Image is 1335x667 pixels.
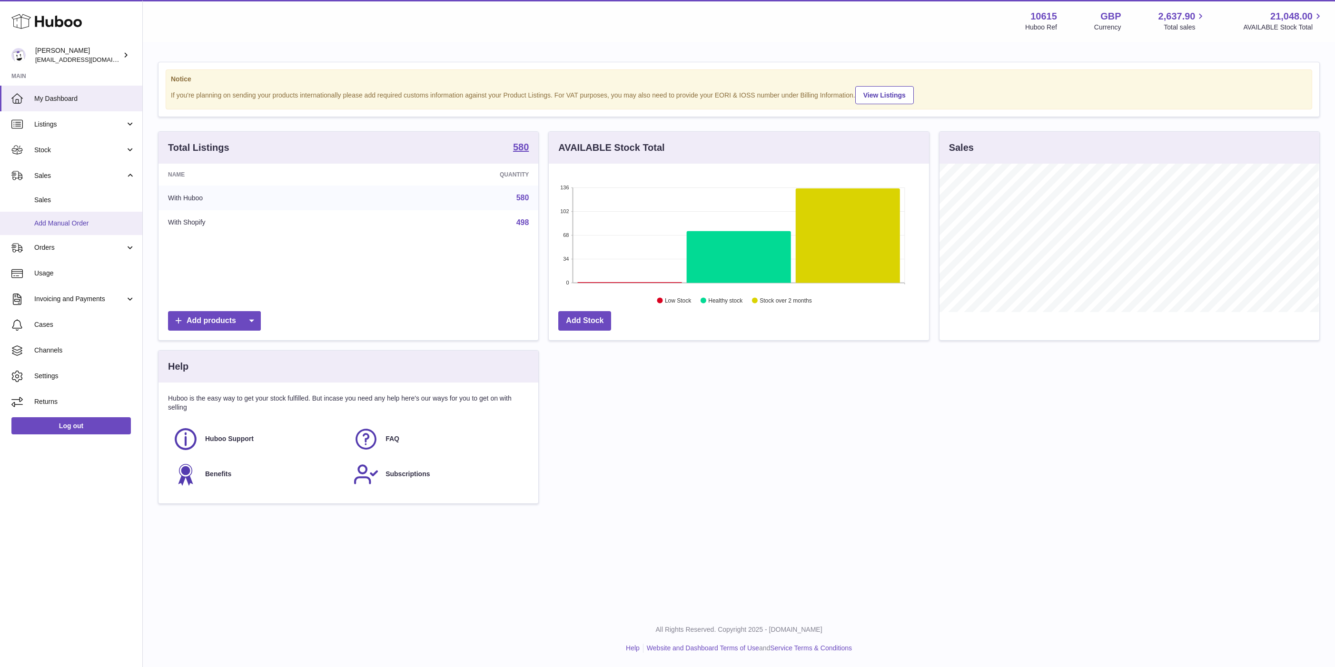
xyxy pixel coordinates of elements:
span: Usage [34,269,135,278]
p: All Rights Reserved. Copyright 2025 - [DOMAIN_NAME] [150,625,1327,634]
span: Benefits [205,470,231,479]
div: Currency [1094,23,1121,32]
span: Total sales [1164,23,1206,32]
span: Invoicing and Payments [34,294,125,304]
span: Returns [34,397,135,406]
div: If you're planning on sending your products internationally please add required customs informati... [171,85,1307,104]
a: 2,637.90 Total sales [1158,10,1206,32]
span: 2,637.90 [1158,10,1196,23]
a: Huboo Support [173,426,344,452]
span: [EMAIL_ADDRESS][DOMAIN_NAME] [35,56,140,63]
a: View Listings [855,86,914,104]
h3: Help [168,360,188,373]
a: Help [626,644,640,652]
h3: AVAILABLE Stock Total [558,141,664,154]
th: Name [158,164,363,186]
span: Channels [34,346,135,355]
a: FAQ [353,426,524,452]
span: 21,048.00 [1270,10,1313,23]
strong: GBP [1100,10,1121,23]
a: 498 [516,218,529,226]
span: AVAILABLE Stock Total [1243,23,1324,32]
text: 0 [566,280,569,285]
text: Healthy stock [709,297,743,304]
a: 21,048.00 AVAILABLE Stock Total [1243,10,1324,32]
text: 68 [564,232,569,238]
span: Huboo Support [205,434,254,443]
text: 102 [560,208,569,214]
a: 580 [513,142,529,154]
span: Orders [34,243,125,252]
strong: 580 [513,142,529,152]
span: Subscriptions [386,470,430,479]
span: My Dashboard [34,94,135,103]
h3: Sales [949,141,974,154]
td: With Huboo [158,186,363,210]
div: Huboo Ref [1025,23,1057,32]
a: Subscriptions [353,461,524,487]
img: fulfillment@fable.com [11,48,26,62]
span: Settings [34,372,135,381]
text: 34 [564,256,569,262]
span: FAQ [386,434,399,443]
a: Add Stock [558,311,611,331]
a: 580 [516,194,529,202]
th: Quantity [363,164,538,186]
li: and [643,644,852,653]
strong: Notice [171,75,1307,84]
a: Log out [11,417,131,434]
td: With Shopify [158,210,363,235]
span: Sales [34,196,135,205]
text: 136 [560,185,569,190]
strong: 10615 [1030,10,1057,23]
a: Benefits [173,461,344,487]
a: Service Terms & Conditions [770,644,852,652]
a: Add products [168,311,261,331]
span: Add Manual Order [34,219,135,228]
span: Cases [34,320,135,329]
a: Website and Dashboard Terms of Use [647,644,759,652]
text: Stock over 2 months [760,297,812,304]
text: Low Stock [665,297,692,304]
span: Sales [34,171,125,180]
span: Stock [34,146,125,155]
h3: Total Listings [168,141,229,154]
span: Listings [34,120,125,129]
p: Huboo is the easy way to get your stock fulfilled. But incase you need any help here's our ways f... [168,394,529,412]
div: [PERSON_NAME] [35,46,121,64]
